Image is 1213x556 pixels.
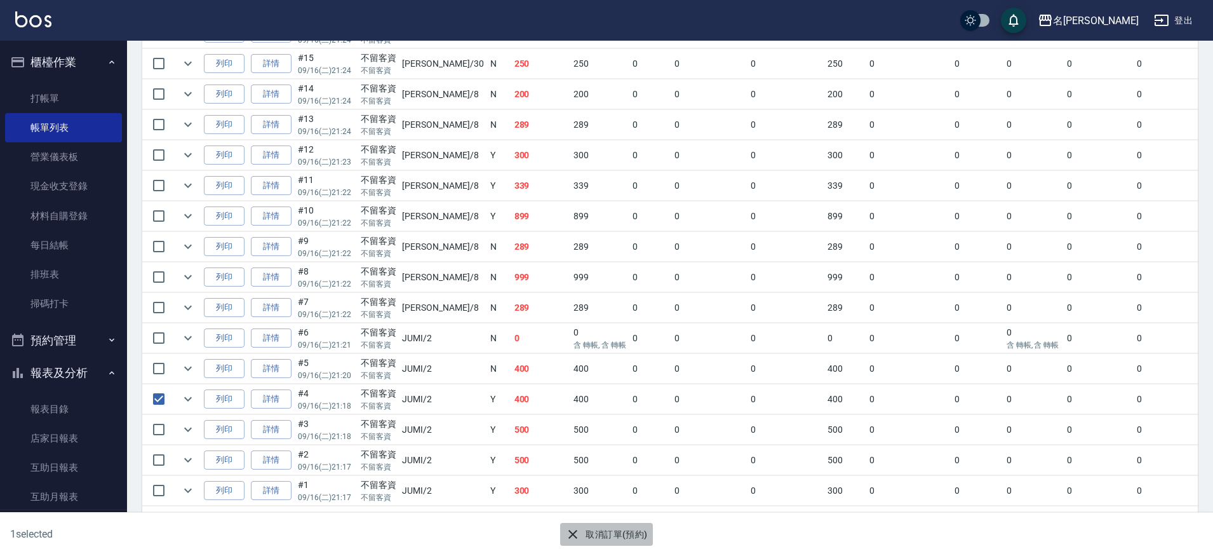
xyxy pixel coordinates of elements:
[747,140,824,170] td: 0
[361,112,396,126] div: 不留客資
[361,265,396,278] div: 不留客資
[951,384,1003,414] td: 0
[487,79,511,109] td: N
[487,110,511,140] td: N
[298,65,354,76] p: 09/16 (二) 21:24
[361,417,396,431] div: 不留客資
[295,232,358,262] td: #9
[1064,415,1134,445] td: 0
[361,278,396,290] p: 不留客資
[671,201,748,231] td: 0
[361,126,396,137] p: 不留客資
[204,237,245,257] button: 列印
[178,390,198,409] button: expand row
[298,156,354,168] p: 09/16 (二) 21:23
[824,415,866,445] td: 500
[629,79,671,109] td: 0
[251,115,292,135] a: 詳情
[295,293,358,323] td: #7
[824,354,866,384] td: 400
[399,445,486,475] td: JUMI /2
[251,207,292,226] a: 詳情
[487,293,511,323] td: N
[629,232,671,262] td: 0
[399,49,486,79] td: [PERSON_NAME] /30
[1007,339,1061,351] p: 含 轉帳, 含 轉帳
[1134,110,1186,140] td: 0
[1064,232,1134,262] td: 0
[298,278,354,290] p: 09/16 (二) 21:22
[1003,262,1064,292] td: 0
[487,354,511,384] td: N
[204,115,245,135] button: 列印
[951,262,1003,292] td: 0
[204,420,245,440] button: 列印
[361,65,396,76] p: 不留客資
[747,384,824,414] td: 0
[671,445,748,475] td: 0
[1134,293,1186,323] td: 0
[361,156,396,168] p: 不留客資
[824,201,866,231] td: 899
[295,110,358,140] td: #13
[951,79,1003,109] td: 0
[5,260,122,289] a: 排班表
[629,354,671,384] td: 0
[951,415,1003,445] td: 0
[5,113,122,142] a: 帳單列表
[298,339,354,351] p: 09/16 (二) 21:21
[298,400,354,412] p: 09/16 (二) 21:18
[487,232,511,262] td: N
[178,54,198,73] button: expand row
[511,323,571,353] td: 0
[747,110,824,140] td: 0
[951,323,1003,353] td: 0
[570,79,629,109] td: 200
[824,323,866,353] td: 0
[5,201,122,231] a: 材料自購登錄
[824,293,866,323] td: 289
[487,384,511,414] td: Y
[399,293,486,323] td: [PERSON_NAME] /8
[511,201,571,231] td: 899
[747,415,824,445] td: 0
[1064,140,1134,170] td: 0
[5,84,122,113] a: 打帳單
[178,298,198,317] button: expand row
[866,232,951,262] td: 0
[671,293,748,323] td: 0
[986,506,1027,541] div: 1000
[487,415,511,445] td: Y
[570,49,629,79] td: 250
[1003,110,1064,140] td: 0
[251,237,292,257] a: 詳情
[1134,140,1186,170] td: 0
[951,140,1003,170] td: 0
[573,339,626,351] p: 含 轉帳, 含 轉帳
[747,171,824,201] td: 0
[361,234,396,248] div: 不留客資
[487,201,511,231] td: Y
[747,323,824,353] td: 0
[1003,201,1064,231] td: 0
[747,79,824,109] td: 0
[399,354,486,384] td: JUMI /2
[747,232,824,262] td: 0
[629,415,671,445] td: 0
[5,356,122,390] button: 報表及分析
[1064,354,1134,384] td: 0
[1064,262,1134,292] td: 0
[866,293,951,323] td: 0
[251,268,292,287] a: 詳情
[5,172,122,201] a: 現金收支登錄
[361,95,396,107] p: 不留客資
[951,49,1003,79] td: 0
[570,384,629,414] td: 400
[1064,171,1134,201] td: 0
[1134,384,1186,414] td: 0
[1064,323,1134,353] td: 0
[399,79,486,109] td: [PERSON_NAME] /8
[1134,415,1186,445] td: 0
[866,49,951,79] td: 0
[204,390,245,409] button: 列印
